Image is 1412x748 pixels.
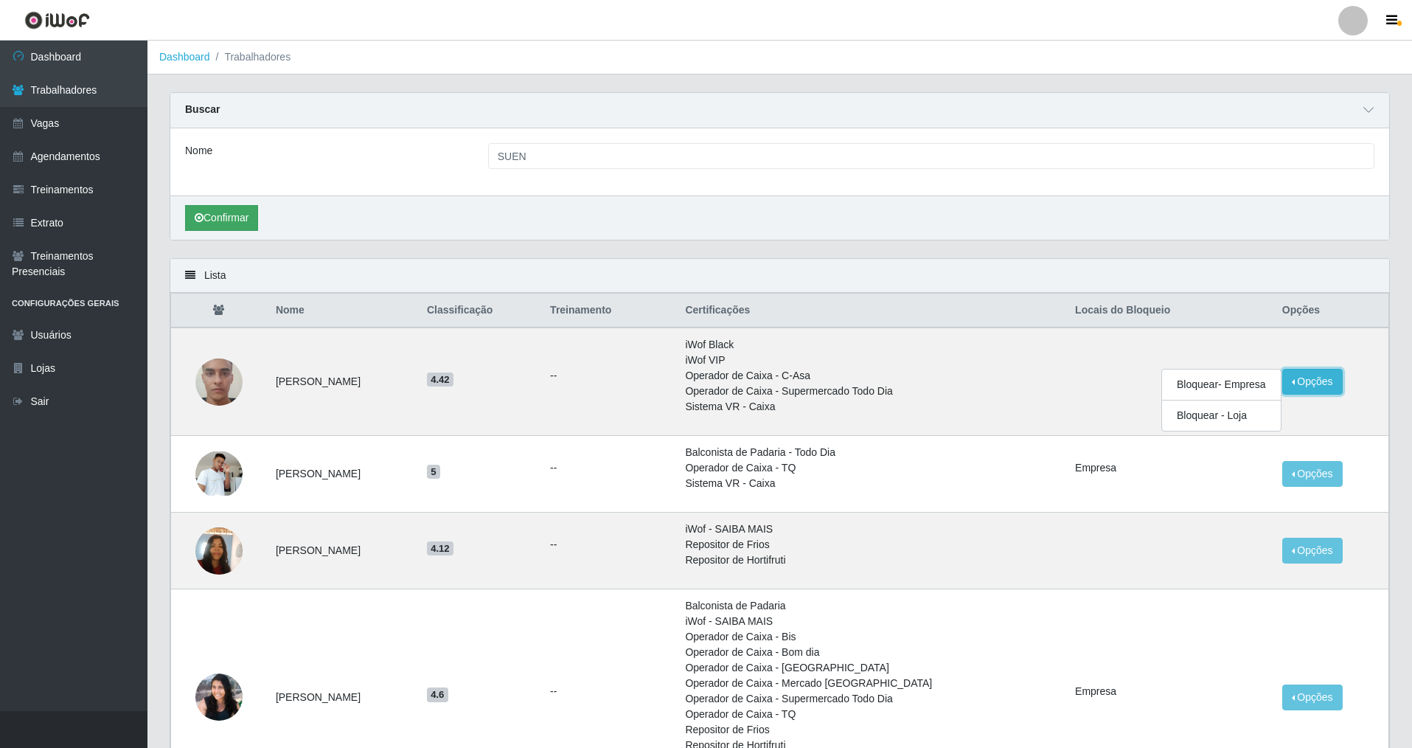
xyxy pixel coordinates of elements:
[1282,685,1343,710] button: Opções
[195,340,243,424] img: 1737053662969.jpeg
[195,519,243,582] img: 1733245197008.jpeg
[24,11,90,30] img: CoreUI Logo
[1066,294,1273,328] th: Locais do Bloqueio
[685,476,1057,491] li: Sistema VR - Caixa
[685,614,1057,629] li: iWof - SAIBA MAIS
[685,707,1057,722] li: Operador de Caixa - TQ
[418,294,541,328] th: Classificação
[1075,460,1265,476] li: Empresa
[159,51,210,63] a: Dashboard
[267,328,418,436] td: [PERSON_NAME]
[685,460,1057,476] li: Operador de Caixa - TQ
[685,399,1057,415] li: Sistema VR - Caixa
[267,294,418,328] th: Nome
[267,513,418,589] td: [PERSON_NAME]
[427,465,440,479] span: 5
[1162,401,1281,431] button: Bloquear - Loja
[685,722,1057,738] li: Repositor de Frios
[685,384,1057,399] li: Operador de Caixa - Supermercado Todo Dia
[685,522,1057,537] li: iWof - SAIBA MAIS
[195,451,243,496] img: 1637654723306.jpeg
[685,676,1057,691] li: Operador de Caixa - Mercado [GEOGRAPHIC_DATA]
[550,368,667,384] ul: --
[685,445,1057,460] li: Balconista de Padaria - Todo Dia
[210,49,291,65] li: Trabalhadores
[185,143,212,159] label: Nome
[550,684,667,699] ul: --
[1075,684,1265,699] li: Empresa
[1162,370,1281,401] button: Bloquear - Empresa
[685,660,1057,676] li: Operador de Caixa - [GEOGRAPHIC_DATA]
[147,41,1412,75] nav: breadcrumb
[488,143,1374,169] input: Digite o Nome...
[1282,369,1343,395] button: Opções
[685,337,1057,353] li: iWof Black
[170,259,1389,293] div: Lista
[185,205,258,231] button: Confirmar
[685,368,1057,384] li: Operador de Caixa - C-Asa
[185,103,220,115] strong: Buscar
[267,436,418,513] td: [PERSON_NAME]
[685,537,1057,553] li: Repositor de Frios
[427,541,453,556] span: 4.12
[1273,294,1389,328] th: Opções
[685,553,1057,568] li: Repositor de Hortifruti
[427,373,453,387] span: 4.42
[685,353,1057,368] li: iWof VIP
[195,673,243,721] img: 1687096831010.jpeg
[1282,461,1343,487] button: Opções
[685,598,1057,614] li: Balconista de Padaria
[427,688,448,702] span: 4.6
[685,629,1057,645] li: Operador de Caixa - Bis
[550,460,667,476] ul: --
[541,294,676,328] th: Treinamento
[676,294,1066,328] th: Certificações
[1282,538,1343,564] button: Opções
[685,645,1057,660] li: Operador de Caixa - Bom dia
[685,691,1057,707] li: Operador de Caixa - Supermercado Todo Dia
[550,537,667,553] ul: --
